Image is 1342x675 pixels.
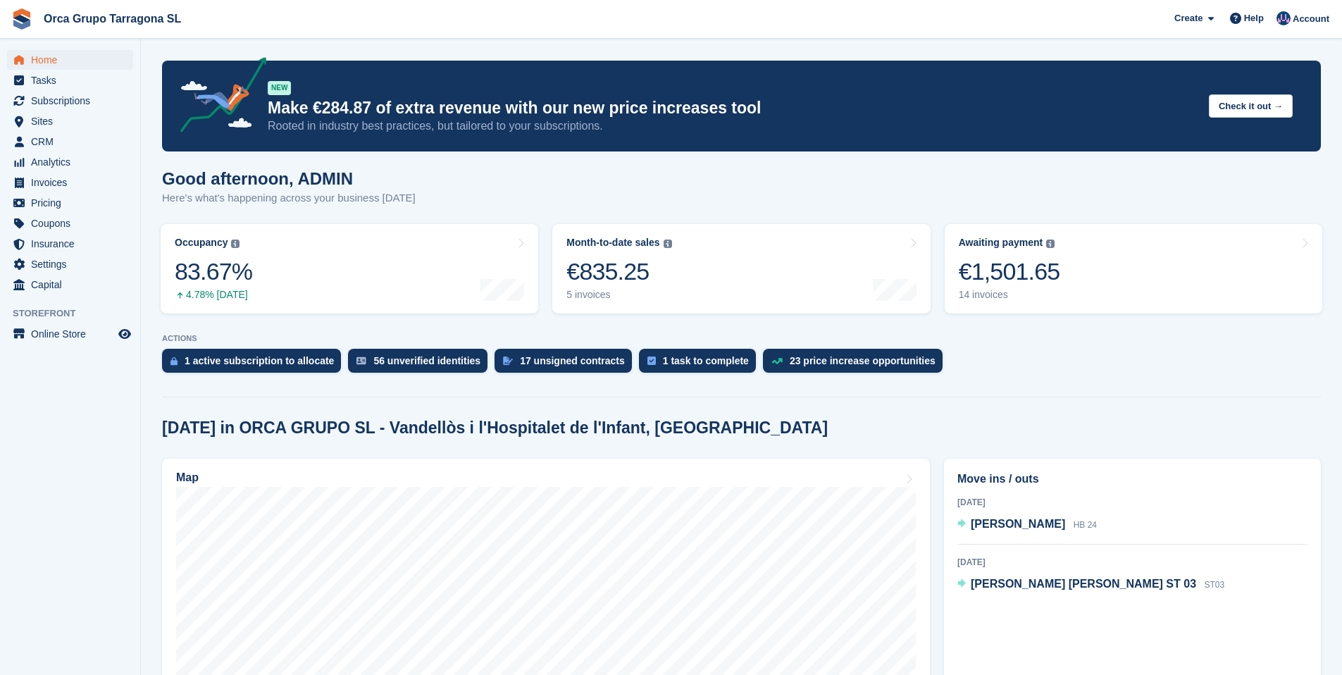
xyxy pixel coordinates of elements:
a: menu [7,193,133,213]
span: Account [1293,12,1329,26]
img: price-adjustments-announcement-icon-8257ccfd72463d97f412b2fc003d46551f7dbcb40ab6d574587a9cd5c0d94... [168,57,267,137]
span: CRM [31,132,116,151]
a: Month-to-date sales €835.25 5 invoices [552,224,930,314]
h2: [DATE] in ORCA GRUPO SL - Vandellòs i l'Hospitalet de l'Infant, [GEOGRAPHIC_DATA] [162,419,828,438]
img: contract_signature_icon-13c848040528278c33f63329250d36e43548de30e8caae1d1a13099fd9432cc5.svg [503,357,513,365]
a: menu [7,173,133,192]
div: 23 price increase opportunities [790,355,936,366]
a: 1 active subscription to allocate [162,349,348,380]
div: 1 task to complete [663,355,749,366]
span: Pricing [31,193,116,213]
img: active_subscription_to_allocate_icon-d502201f5373d7db506a760aba3b589e785aa758c864c3986d89f69b8ff3... [170,357,178,366]
img: icon-info-grey-7440780725fd019a000dd9b08b2336e03edf1995a4989e88bcd33f0948082b44.svg [231,240,240,248]
span: Online Store [31,324,116,344]
img: price_increase_opportunities-93ffe204e8149a01c8c9dc8f82e8f89637d9d84a8eef4429ea346261dce0b2c0.svg [771,358,783,364]
span: Storefront [13,306,140,321]
div: NEW [268,81,291,95]
button: Check it out → [1209,94,1293,118]
div: 5 invoices [566,289,671,301]
a: 56 unverified identities [348,349,495,380]
img: ADMIN MANAGMENT [1276,11,1291,25]
div: [DATE] [957,556,1307,569]
a: Preview store [116,326,133,342]
div: [DATE] [957,496,1307,509]
span: ST03 [1204,580,1224,590]
a: menu [7,152,133,172]
a: menu [7,324,133,344]
a: menu [7,275,133,295]
span: Help [1244,11,1264,25]
img: stora-icon-8386f47178a22dfd0bd8f6a31ec36ba5ce8667c1dd55bd0f319d3a0aa187defe.svg [11,8,32,30]
span: Analytics [31,152,116,172]
a: 23 price increase opportunities [763,349,950,380]
a: menu [7,70,133,90]
div: Awaiting payment [959,237,1043,249]
span: Coupons [31,213,116,233]
span: Create [1174,11,1203,25]
div: Occupancy [175,237,228,249]
div: 14 invoices [959,289,1060,301]
a: 1 task to complete [639,349,763,380]
span: Sites [31,111,116,131]
a: Awaiting payment €1,501.65 14 invoices [945,224,1322,314]
div: 56 unverified identities [373,355,480,366]
span: Invoices [31,173,116,192]
p: Rooted in industry best practices, but tailored to your subscriptions. [268,118,1198,134]
span: Tasks [31,70,116,90]
a: menu [7,234,133,254]
span: Home [31,50,116,70]
div: €1,501.65 [959,257,1060,286]
a: menu [7,111,133,131]
div: €835.25 [566,257,671,286]
a: [PERSON_NAME] [PERSON_NAME] ST 03 ST03 [957,576,1224,594]
p: Make €284.87 of extra revenue with our new price increases tool [268,98,1198,118]
img: icon-info-grey-7440780725fd019a000dd9b08b2336e03edf1995a4989e88bcd33f0948082b44.svg [664,240,672,248]
p: ACTIONS [162,334,1321,343]
h2: Map [176,471,199,484]
a: menu [7,50,133,70]
div: 17 unsigned contracts [520,355,625,366]
span: Settings [31,254,116,274]
img: icon-info-grey-7440780725fd019a000dd9b08b2336e03edf1995a4989e88bcd33f0948082b44.svg [1046,240,1055,248]
a: 17 unsigned contracts [495,349,639,380]
span: HB 24 [1074,520,1097,530]
span: Insurance [31,234,116,254]
span: Subscriptions [31,91,116,111]
img: task-75834270c22a3079a89374b754ae025e5fb1db73e45f91037f5363f120a921f8.svg [647,357,656,365]
a: menu [7,254,133,274]
a: Orca Grupo Tarragona SL [38,7,187,30]
a: Occupancy 83.67% 4.78% [DATE] [161,224,538,314]
span: [PERSON_NAME] [971,518,1065,530]
a: menu [7,91,133,111]
div: 4.78% [DATE] [175,289,252,301]
h2: Move ins / outs [957,471,1307,488]
div: 83.67% [175,257,252,286]
span: [PERSON_NAME] [PERSON_NAME] ST 03 [971,578,1196,590]
a: menu [7,213,133,233]
a: [PERSON_NAME] HB 24 [957,516,1097,534]
a: menu [7,132,133,151]
h1: Good afternoon, ADMIN [162,169,416,188]
img: verify_identity-adf6edd0f0f0b5bbfe63781bf79b02c33cf7c696d77639b501bdc392416b5a36.svg [356,357,366,365]
div: Month-to-date sales [566,237,659,249]
p: Here's what's happening across your business [DATE] [162,190,416,206]
div: 1 active subscription to allocate [185,355,334,366]
span: Capital [31,275,116,295]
